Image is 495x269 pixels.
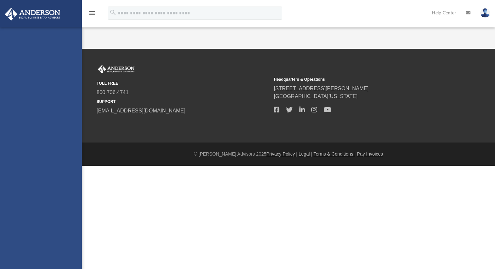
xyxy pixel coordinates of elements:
small: SUPPORT [97,99,269,105]
a: Legal | [299,151,312,157]
img: User Pic [480,8,490,18]
a: Privacy Policy | [266,151,298,157]
small: Headquarters & Operations [274,76,446,82]
a: [GEOGRAPHIC_DATA][US_STATE] [274,93,357,99]
i: menu [88,9,96,17]
div: © [PERSON_NAME] Advisors 2025 [82,151,495,158]
a: menu [88,12,96,17]
img: Anderson Advisors Platinum Portal [3,8,62,21]
i: search [109,9,117,16]
a: [STREET_ADDRESS][PERSON_NAME] [274,86,369,91]
a: [EMAIL_ADDRESS][DOMAIN_NAME] [97,108,185,113]
a: 800.706.4741 [97,90,129,95]
a: Terms & Conditions | [314,151,356,157]
a: Pay Invoices [357,151,383,157]
img: Anderson Advisors Platinum Portal [97,65,136,74]
small: TOLL FREE [97,80,269,86]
